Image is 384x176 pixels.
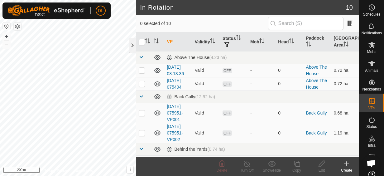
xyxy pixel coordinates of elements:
[276,103,303,123] td: 0
[167,78,181,90] a: [DATE] 075404
[346,3,353,12] span: 10
[167,55,227,60] div: Above The House
[364,162,379,166] span: Heatmap
[306,130,327,135] a: Back Gully
[331,64,359,77] td: 0.72 ha
[44,168,67,174] a: Privacy Policy
[304,32,331,51] th: Paddock
[167,94,215,100] div: Back Gully
[7,5,85,16] img: Gallagher Logo
[289,39,294,44] p-sorticon: Activate to sort
[210,39,215,44] p-sorticon: Activate to sort
[167,124,183,142] a: [DATE] 075951-VP002
[250,67,273,74] div: -
[309,168,334,173] div: Edit
[74,168,93,174] a: Contact Us
[343,42,348,47] p-sorticon: Activate to sort
[223,68,232,73] span: OFF
[331,32,359,51] th: [GEOGRAPHIC_DATA] Area
[223,110,232,116] span: OFF
[192,155,220,169] td: Valid
[192,103,220,123] td: Valid
[276,32,303,51] th: Head
[259,168,284,173] div: Show/Hide
[365,69,378,72] span: Animals
[220,32,248,51] th: Status
[192,77,220,90] td: Valid
[334,168,359,173] div: Create
[140,4,346,11] h2: In Rotation
[195,94,215,99] span: (12.92 ha)
[276,77,303,90] td: 0
[331,123,359,143] td: 1.19 ha
[306,156,327,168] a: Behind the Yards
[167,104,183,122] a: [DATE] 075951-VP001
[363,12,380,16] span: Schedules
[234,168,259,173] div: Turn Off
[192,123,220,143] td: Valid
[14,23,21,30] button: Map Layers
[140,20,268,27] span: 0 selected of 10
[223,130,232,136] span: OFF
[268,17,343,30] input: Search (S)
[259,39,264,44] p-sorticon: Activate to sort
[368,144,375,147] span: Infra
[3,41,10,48] button: –
[192,64,220,77] td: Valid
[217,168,228,173] span: Delete
[167,147,225,152] div: Behind the Yards
[366,125,377,129] span: Status
[129,167,131,172] span: i
[276,155,303,169] td: 0
[98,7,103,14] span: DL
[248,32,276,51] th: Mob
[3,22,10,30] button: Reset Map
[167,156,181,168] a: [DATE] 134025
[331,103,359,123] td: 0.68 ha
[363,155,380,172] div: Open chat
[209,55,227,60] span: (4.23 ha)
[145,39,150,44] p-sorticon: Activate to sort
[276,123,303,143] td: 0
[276,64,303,77] td: 0
[362,87,381,91] span: Neckbands
[236,36,241,41] p-sorticon: Activate to sort
[250,110,273,116] div: -
[250,130,273,136] div: -
[306,110,327,115] a: Back Gully
[3,33,10,40] button: +
[368,106,375,110] span: VPs
[331,77,359,90] td: 0.72 ha
[367,50,376,54] span: Mobs
[306,42,311,47] p-sorticon: Activate to sort
[192,32,220,51] th: Validity
[250,81,273,87] div: -
[284,168,309,173] div: Copy
[127,166,133,173] button: i
[208,147,225,152] span: (0.74 ha)
[164,32,192,51] th: VP
[331,155,359,169] td: 0.74 ha
[362,31,382,35] span: Notifications
[223,81,232,87] span: OFF
[306,65,327,76] a: Above The House
[167,65,184,76] a: [DATE] 08:13:36
[154,39,159,44] p-sorticon: Activate to sort
[306,78,327,90] a: Above The House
